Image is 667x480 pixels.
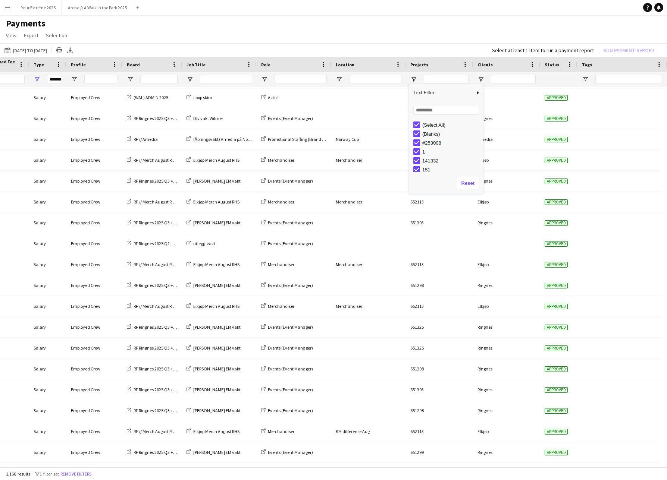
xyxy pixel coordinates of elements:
span: Div vakt Wilmer [193,116,223,121]
button: Open Filter Menu [71,76,78,83]
a: Events (Event Manager) [261,282,313,288]
button: [DATE] to [DATE] [3,46,48,55]
span: Approved [545,366,568,372]
input: Role Filter Input [275,75,327,84]
div: Employed Crew [66,150,122,170]
input: Board Filter Input [140,75,178,84]
div: Norway Cup [331,129,406,149]
span: Elkjøp Merch August RHS [193,262,239,267]
a: Elkjøp Merch August RHS [187,429,239,434]
a: [PERSON_NAME] EM vakt [187,178,241,184]
div: Salary [29,442,66,462]
span: Actor [268,95,278,100]
span: Merchandiser [268,157,294,163]
span: Approved [545,137,568,142]
div: Employed Crew [66,171,122,191]
div: Employed Crew [66,275,122,296]
div: Employed Crew [66,317,122,337]
span: RF Ringnes 2025 Q3 +Q4 [134,449,179,455]
div: 151 [422,167,481,173]
div: Employed Crew [66,233,122,254]
span: Merchandiser [268,429,294,434]
a: RF Ringnes 2025 Q3 +Q4 [127,345,179,351]
a: RF // Merch August RHS Elkjøp 2025 [127,303,198,309]
span: Approved [545,116,568,121]
span: Events (Event Manager) [268,449,313,455]
input: Tags Filter Input [595,75,663,84]
button: Your Extreme 2025 [15,0,62,15]
span: Elkjøp [477,199,489,205]
input: Clients Filter Input [491,75,536,84]
a: RF Ringnes 2025 Q3 +Q4 [127,408,179,413]
span: 652113 [410,262,424,267]
a: Events (Event Manager) [261,387,313,392]
div: (Select All) [422,122,481,128]
div: Salary [29,317,66,337]
span: (Åpningsvakt) Amedia på Norway Cup [193,136,266,142]
a: Selection [43,31,70,40]
span: Location [336,62,354,67]
span: [PERSON_NAME] EM vakt [193,220,241,225]
span: Ringnes [477,366,492,372]
a: Elkjøp Merch August RHS [187,199,239,205]
div: 1 [422,149,481,155]
div: Employed Crew [66,421,122,442]
a: [PERSON_NAME] EM vakt [187,282,241,288]
div: Employed Crew [66,359,122,379]
a: RF // Merch August RHS Elkjøp 2025 [127,429,198,434]
span: Ringnes [477,345,492,351]
a: coop skim [187,95,212,100]
span: Ringnes [477,324,492,330]
span: Ringnes [477,178,492,184]
a: RF Ringnes 2025 Q3 +Q4 [127,387,179,392]
span: RF Ringnes 2025 Q3 +Q4 [134,387,179,392]
a: RF // Merch August RHS Elkjøp 2025 [127,262,198,267]
div: KM differense Aug [331,421,406,442]
div: Salary [29,87,66,108]
a: Merchandiser [261,157,294,163]
div: Merchandiser [331,296,406,316]
span: Events (Event Manager) [268,387,313,392]
span: RF // Amedia [134,136,158,142]
div: Salary [29,254,66,275]
a: RF Ringnes 2025 Q1+Q2 [127,241,178,246]
span: RF Ringnes 2025 Q3 +Q4 [134,366,179,372]
a: [PERSON_NAME] EM vakt [187,387,241,392]
span: [PERSON_NAME] EM vakt [193,178,241,184]
div: Employed Crew [66,338,122,358]
span: Elkjøp [477,262,489,267]
span: utlegg-vakt [193,241,215,246]
div: Salary [29,150,66,170]
span: [PERSON_NAME] EM vakt [193,324,241,330]
span: 651299 [410,449,424,455]
div: Salary [29,233,66,254]
span: Approved [545,262,568,268]
span: RF Ringnes 2025 Q3 +Q4 [134,345,179,351]
div: Employed Crew [66,212,122,233]
input: Location Filter Input [349,75,401,84]
span: Merchandiser [268,303,294,309]
span: Merchandiser [268,199,294,205]
span: Events (Event Manager) [268,324,313,330]
a: [PERSON_NAME] EM vakt [187,408,241,413]
span: Events (Event Manager) [268,220,313,225]
span: Approved [545,387,568,393]
span: 651298 [410,282,424,288]
a: Promotional Staffing (Brand Ambassadors) [261,136,350,142]
div: Merchandiser [331,192,406,212]
span: 651325 [410,345,424,351]
a: Events (Event Manager) [261,345,313,351]
span: Approved [545,220,568,226]
span: 651298 [410,408,424,413]
span: RF Ringnes 2025 Q3 +Q4 [134,282,179,288]
span: Clients [477,62,493,67]
a: (Åpningsvakt) Amedia på Norway Cup [187,136,266,142]
span: Profile [71,62,86,67]
span: Approved [545,199,568,205]
span: Amedia [477,136,493,142]
span: Events (Event Manager) [268,408,313,413]
button: Open Filter Menu [410,76,417,83]
span: Elkjøp [477,303,489,309]
span: Ringnes [477,220,492,225]
a: Merchandiser [261,262,294,267]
